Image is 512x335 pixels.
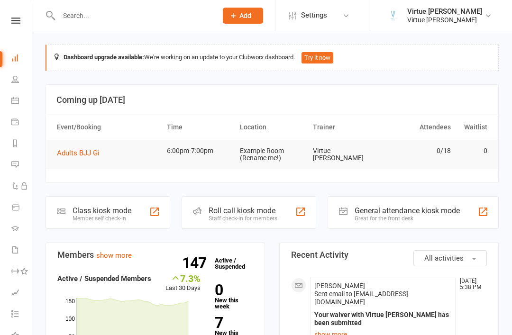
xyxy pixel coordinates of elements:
td: Example Room (Rename me!) [236,140,309,170]
a: 147Active / Suspended [210,250,252,277]
h3: Members [57,250,253,260]
a: Dashboard [11,48,33,70]
div: Last 30 Days [165,273,201,293]
th: Time [163,115,236,139]
span: Add [239,12,251,19]
th: Waitlist [455,115,492,139]
td: 0 [455,140,492,162]
a: Reports [11,134,33,155]
span: Adults BJJ Gi [57,149,100,157]
span: Settings [301,5,327,26]
th: Attendees [382,115,455,139]
div: Staff check-in for members [209,215,277,222]
div: Class kiosk mode [73,206,131,215]
div: Member self check-in [73,215,131,222]
h3: Coming up [DATE] [56,95,488,105]
strong: Active / Suspended Members [57,274,151,283]
strong: 0 [215,283,249,297]
div: Virtue [PERSON_NAME] [407,7,482,16]
strong: 7 [215,316,249,330]
div: We're working on an update to your Clubworx dashboard. [46,45,499,71]
a: Payments [11,112,33,134]
div: 7.3% [165,273,201,283]
div: Great for the front desk [355,215,460,222]
strong: Dashboard upgrade available: [64,54,144,61]
img: thumb_image1658196043.png [384,6,402,25]
button: Add [223,8,263,24]
th: Trainer [309,115,382,139]
th: Location [236,115,309,139]
th: Event/Booking [53,115,163,139]
a: Assessments [11,283,33,304]
div: Virtue [PERSON_NAME] [407,16,482,24]
strong: 147 [182,256,210,270]
a: Product Sales [11,198,33,219]
time: [DATE] 5:38 PM [455,278,486,290]
div: General attendance kiosk mode [355,206,460,215]
a: People [11,70,33,91]
div: Your waiver with Virtue [PERSON_NAME] has been submitted [314,311,451,327]
h3: Recent Activity [291,250,487,260]
div: Roll call kiosk mode [209,206,277,215]
button: All activities [413,250,487,266]
span: Sent email to [EMAIL_ADDRESS][DOMAIN_NAME] [314,290,408,306]
input: Search... [56,9,210,22]
button: Try it now [302,52,333,63]
a: show more [96,251,132,260]
span: [PERSON_NAME] [314,282,365,290]
td: 0/18 [382,140,455,162]
span: All activities [424,254,464,263]
td: Virtue [PERSON_NAME] [309,140,382,170]
td: 6:00pm-7:00pm [163,140,236,162]
a: Calendar [11,91,33,112]
a: 0New this week [215,283,253,309]
button: Adults BJJ Gi [57,147,106,159]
